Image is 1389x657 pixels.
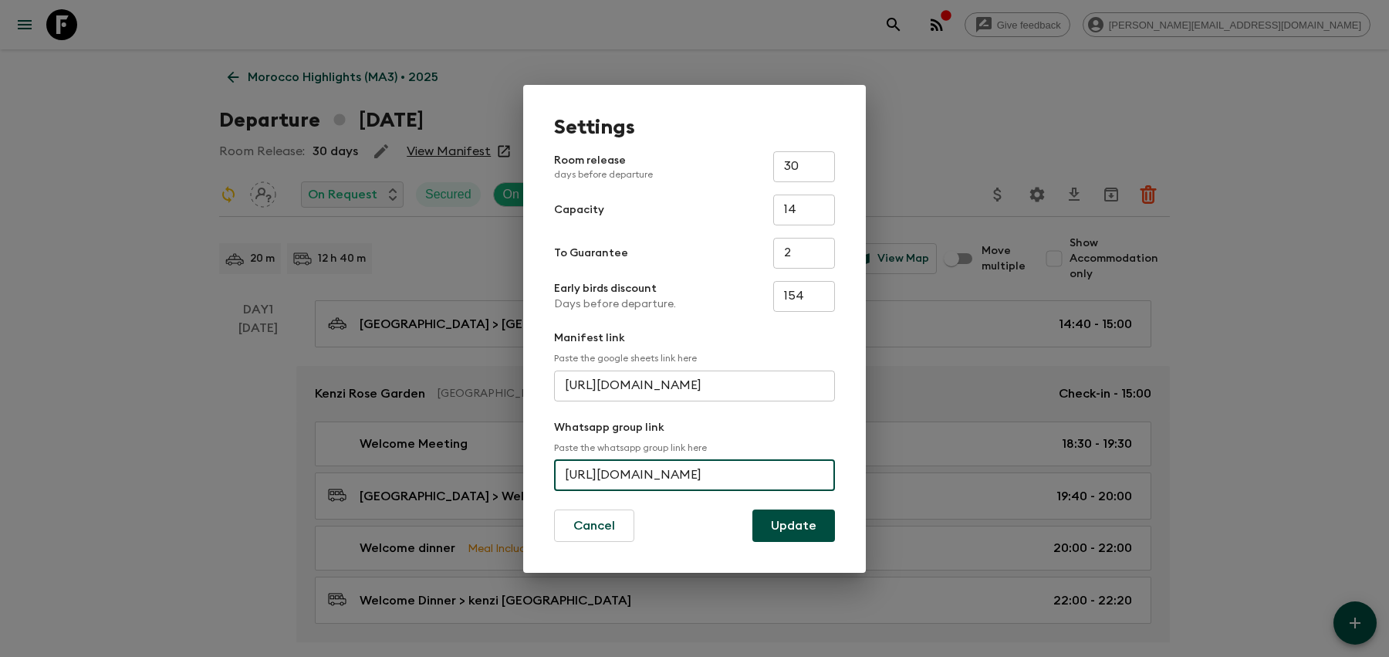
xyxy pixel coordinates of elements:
h1: Settings [554,116,835,139]
p: Manifest link [554,330,835,346]
p: days before departure [554,168,653,181]
p: Paste the google sheets link here [554,352,835,364]
p: Days before departure. [554,296,676,312]
button: Cancel [554,510,634,542]
p: Room release [554,153,653,181]
p: Early birds discount [554,281,676,296]
input: e.g. 14 [773,195,835,225]
input: e.g. 30 [773,151,835,182]
p: Capacity [554,202,604,218]
input: e.g. https://docs.google.com/spreadsheets/d/1P7Zz9v8J0vXy1Q/edit#gid=0 [554,371,835,401]
input: e.g. 4 [773,238,835,269]
button: Update [752,510,835,542]
p: Paste the whatsapp group link here [554,442,835,454]
p: To Guarantee [554,246,628,261]
input: e.g. https://chat.whatsapp.com/... [554,460,835,491]
input: e.g. 180 [773,281,835,312]
p: Whatsapp group link [554,420,835,435]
